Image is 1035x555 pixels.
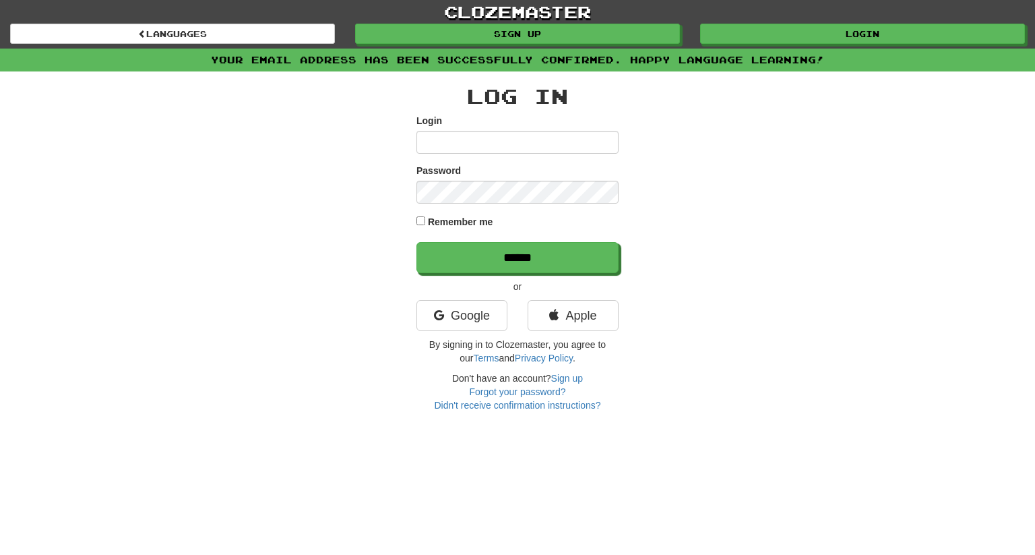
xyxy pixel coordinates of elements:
a: Google [416,300,507,331]
label: Login [416,114,442,127]
a: Privacy Policy [515,353,573,363]
p: By signing in to Clozemaster, you agree to our and . [416,338,619,365]
a: Login [700,24,1025,44]
a: Didn't receive confirmation instructions? [434,400,600,411]
a: Terms [473,353,499,363]
div: Don't have an account? [416,372,619,412]
label: Password [416,164,461,177]
h2: Log In [416,85,619,107]
a: Sign up [355,24,680,44]
a: Forgot your password? [469,386,565,397]
a: Apple [528,300,619,331]
a: Sign up [551,373,583,384]
label: Remember me [428,215,493,229]
p: or [416,280,619,293]
a: Languages [10,24,335,44]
